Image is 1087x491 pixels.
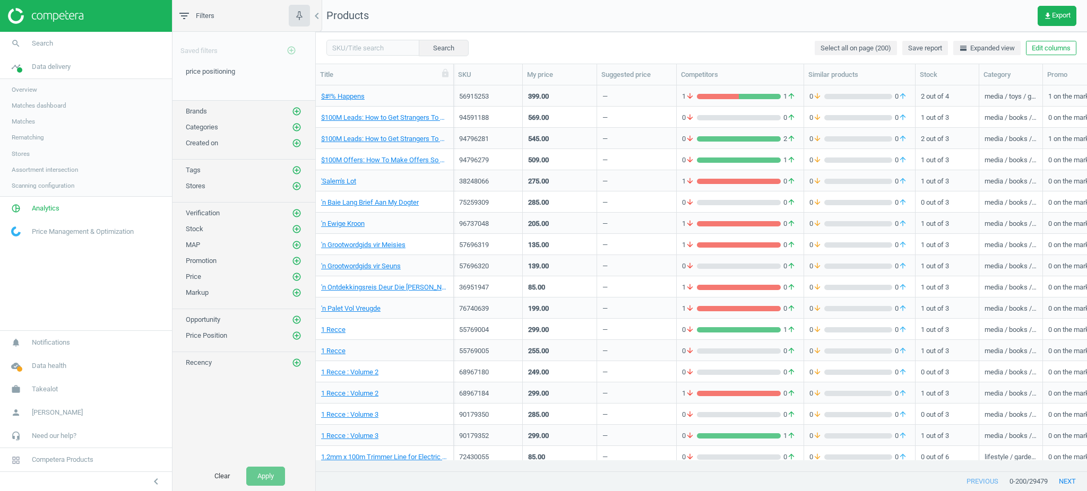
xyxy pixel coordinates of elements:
i: arrow_downward [813,92,822,101]
i: person [6,402,26,423]
span: Promotion [186,257,217,265]
i: arrow_downward [813,346,822,356]
span: 0 [892,177,910,186]
i: timeline [6,57,26,77]
i: arrow_upward [787,261,796,271]
div: 1 out of 3 [921,150,973,169]
div: — [602,346,608,360]
span: 1 [682,283,697,292]
i: add_circle_outline [292,107,301,116]
i: arrow_downward [813,325,822,335]
div: — [602,283,608,296]
i: add_circle_outline [292,240,301,250]
span: 1 [781,155,798,165]
i: arrow_upward [787,240,796,250]
i: notifications [6,332,26,353]
div: Suggested price [601,70,672,80]
div: 299.00 [528,325,549,335]
span: Matches [12,117,35,126]
img: ajHJNr6hYgQAAAAASUVORK5CYII= [8,8,83,24]
span: Save report [908,43,942,53]
i: chevron_left [310,10,323,22]
div: 57696320 [459,261,517,271]
i: arrow_downward [813,134,822,144]
div: 205.00 [528,219,549,229]
div: 139.00 [528,261,549,271]
span: Competera Products [32,455,93,464]
i: add_circle_outline [292,358,301,367]
span: 1 [682,92,697,101]
div: 85.00 [528,283,545,292]
div: — [602,177,608,190]
i: arrow_downward [686,283,694,292]
span: 0 [809,219,824,229]
span: Created on [186,139,218,147]
div: 94796279 [459,155,517,165]
i: arrow_downward [813,177,822,186]
div: 38248066 [459,177,517,186]
i: arrow_upward [899,92,907,101]
i: arrow_upward [899,198,907,207]
i: arrow_downward [686,198,694,207]
button: add_circle_outline [291,224,302,234]
div: — [602,325,608,338]
i: add_circle_outline [292,224,301,234]
span: 0 [682,134,697,144]
button: add_circle_outline [291,271,302,282]
i: arrow_upward [899,113,907,122]
span: Categories [186,123,218,131]
span: 0 [892,113,910,122]
i: arrow_downward [813,240,822,250]
span: 0 [781,346,798,356]
div: 57696319 [459,240,517,250]
i: arrow_downward [813,304,822,313]
i: arrow_downward [686,346,694,356]
div: media / books / trade books [985,283,1037,296]
span: 0 [781,240,798,250]
div: 1 out of 3 [921,277,973,296]
i: arrow_upward [787,283,796,292]
span: Analytics [32,204,59,213]
i: arrow_upward [899,177,907,186]
div: 76740639 [459,304,517,313]
i: arrow_downward [686,304,694,313]
span: Tags [186,166,201,174]
span: 0 [809,134,824,144]
button: horizontal_splitExpanded view [953,41,1021,56]
span: Need our help? [32,431,76,441]
i: arrow_upward [787,113,796,122]
i: arrow_downward [686,261,694,271]
span: 0 [809,177,824,186]
span: Select all on page (200) [821,43,891,53]
div: media / books / trade books [985,325,1037,338]
span: Stores [12,150,30,158]
span: Matches dashboard [12,101,66,110]
div: — [602,304,608,317]
button: add_circle_outline [291,122,302,133]
span: 0 [892,155,910,165]
i: add_circle_outline [292,256,301,266]
i: arrow_downward [686,325,694,335]
i: pie_chart_outlined [6,198,26,218]
span: Notifications [32,338,70,347]
i: arrow_downward [813,219,822,229]
a: 'n Baie Lang Brief Aan My Dogter [321,198,419,207]
span: Brands [186,107,207,115]
a: 1 Recce : Volume 2 [321,389,378,398]
div: 55769004 [459,325,517,335]
button: add_circle_outline [291,287,302,298]
div: 56915253 [459,92,517,101]
i: add_circle_outline [287,46,296,55]
span: Export [1043,12,1071,20]
div: 509.00 [528,155,549,165]
span: Overview [12,85,37,94]
span: 0 [892,261,910,271]
div: 0 out of 3 [921,192,973,211]
div: Category [984,70,1038,80]
i: arrow_upward [899,261,907,271]
span: 0 [781,304,798,313]
i: arrow_upward [899,325,907,335]
div: — [602,113,608,126]
button: add_circle_outline [291,106,302,117]
span: Price [186,273,201,280]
